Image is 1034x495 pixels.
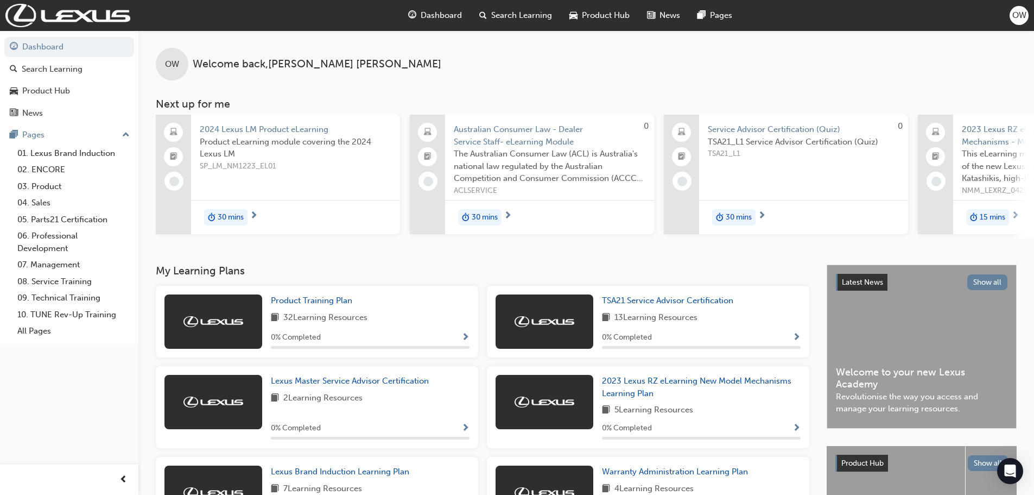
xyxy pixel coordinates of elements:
a: car-iconProduct Hub [561,4,638,27]
span: booktick-icon [932,150,940,164]
a: 05. Parts21 Certification [13,211,134,228]
a: 09. Technical Training [13,290,134,306]
a: search-iconSearch Learning [471,4,561,27]
a: 2024 Lexus LM Product eLearningProduct eLearning module covering the 2024 Lexus LMSP_LM_NM1223_EL... [156,115,400,234]
span: pages-icon [697,9,706,22]
span: 2023 Lexus RZ eLearning New Model Mechanisms Learning Plan [602,376,791,398]
span: booktick-icon [678,150,686,164]
span: TSA21_L1 Service Advisor Certification (Quiz) [708,136,899,148]
span: 30 mins [726,211,752,224]
span: Show Progress [461,333,470,343]
a: All Pages [13,323,134,340]
span: guage-icon [408,9,416,22]
span: 0 % Completed [271,331,321,344]
span: book-icon [271,311,279,325]
a: 0Service Advisor Certification (Quiz)TSA21_L1 Service Advisor Certification (Quiz)TSA21_L1duratio... [664,115,908,234]
a: Product Training Plan [271,295,357,307]
span: car-icon [569,9,578,22]
span: laptop-icon [932,126,940,140]
span: TSA21 Service Advisor Certification [602,296,733,305]
a: 02. ENCORE [13,161,134,178]
span: book-icon [602,311,610,325]
span: OW [1012,9,1026,22]
span: Welcome to your new Lexus Academy [836,366,1007,391]
button: OW [1010,6,1029,25]
span: Search Learning [491,9,552,22]
span: Product Training Plan [271,296,352,305]
button: Show Progress [792,422,801,435]
span: 15 mins [980,211,1005,224]
div: Search Learning [22,63,83,76]
span: SP_LM_NM1223_EL01 [200,160,391,173]
span: learningRecordVerb_NONE-icon [169,177,179,186]
span: 0 [644,121,649,131]
img: Trak [183,316,243,327]
span: Service Advisor Certification (Quiz) [708,123,899,136]
a: News [4,103,134,123]
a: 01. Lexus Brand Induction [13,145,134,162]
div: Product Hub [22,85,70,97]
button: Show Progress [461,331,470,344]
a: Product HubShow all [835,455,1008,472]
a: Lexus Brand Induction Learning Plan [271,466,414,478]
a: Lexus Master Service Advisor Certification [271,375,433,387]
a: Warranty Administration Learning Plan [602,466,752,478]
span: Pages [710,9,732,22]
span: pages-icon [10,130,18,140]
a: 07. Management [13,256,134,273]
span: Warranty Administration Learning Plan [602,467,748,477]
span: 2 Learning Resources [283,392,363,405]
span: next-icon [504,211,512,221]
button: Pages [4,125,134,145]
a: Dashboard [4,37,134,57]
span: news-icon [647,9,655,22]
h3: Next up for me [138,98,1034,110]
img: Trak [515,316,574,327]
span: duration-icon [462,210,470,224]
span: Latest News [842,278,883,287]
span: Product Hub [582,9,630,22]
span: 0 % Completed [602,331,652,344]
a: 04. Sales [13,195,134,211]
a: 06. Professional Development [13,228,134,256]
span: learningRecordVerb_NONE-icon [931,177,941,186]
span: Revolutionise the way you access and manage your learning resources. [836,391,1007,415]
span: 30 mins [472,211,498,224]
span: book-icon [271,392,279,405]
span: TSA21_L1 [708,148,899,160]
button: Show Progress [792,331,801,344]
span: next-icon [1011,211,1019,221]
span: news-icon [10,109,18,118]
span: 30 mins [218,211,244,224]
span: prev-icon [119,473,128,487]
a: Product Hub [4,81,134,101]
span: duration-icon [208,210,215,224]
a: news-iconNews [638,4,689,27]
a: TSA21 Service Advisor Certification [602,295,738,307]
span: up-icon [122,128,130,142]
div: News [22,107,43,120]
span: laptop-icon [678,126,686,140]
a: guage-iconDashboard [399,4,471,27]
span: 2024 Lexus LM Product eLearning [200,123,391,136]
a: pages-iconPages [689,4,741,27]
a: Search Learning [4,59,134,79]
span: duration-icon [716,210,724,224]
a: 0Australian Consumer Law - Dealer Service Staff- eLearning ModuleThe Australian Consumer Law (ACL... [410,115,654,234]
span: OW [165,58,179,71]
a: 08. Service Training [13,273,134,290]
span: learningRecordVerb_NONE-icon [677,177,687,186]
span: booktick-icon [424,150,432,164]
span: Australian Consumer Law - Dealer Service Staff- eLearning Module [454,123,645,148]
span: guage-icon [10,42,18,52]
span: learningRecordVerb_NONE-icon [423,177,433,186]
span: laptop-icon [170,126,177,140]
span: next-icon [250,211,258,221]
button: Show all [968,455,1008,471]
span: car-icon [10,86,18,96]
span: Lexus Master Service Advisor Certification [271,376,429,386]
img: Trak [5,4,130,27]
span: Show Progress [792,424,801,434]
span: Product Hub [841,459,884,468]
